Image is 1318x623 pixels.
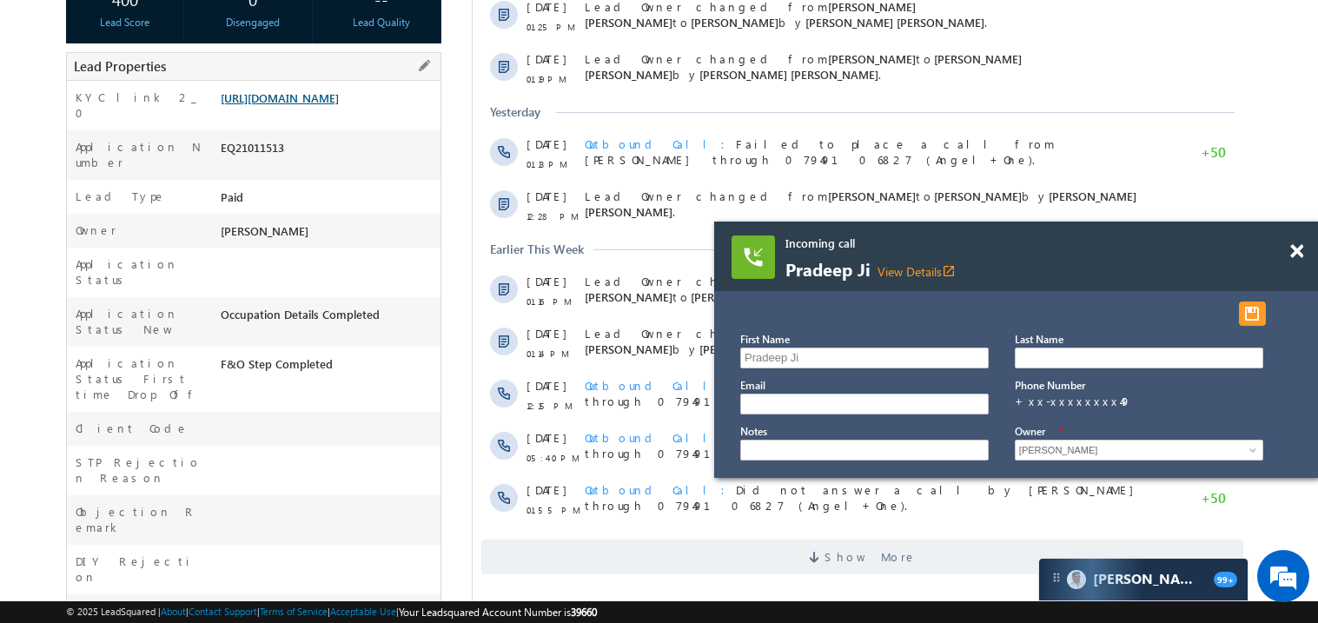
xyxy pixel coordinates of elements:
[54,309,106,325] span: 01:13 PM
[76,89,202,121] label: KYC link 2_0
[785,261,1202,280] span: Pradeep Ji
[54,224,106,240] span: 01:19 PM
[54,120,106,136] span: 02:28 PM
[461,341,549,356] span: [PERSON_NAME]
[1015,379,1085,392] label: Phone Number
[87,14,217,40] div: Sales Activity,Email Bounced,Email Link Clicked,Email Marked Spam,Email Opened & 79 more..
[299,19,334,35] div: All Time
[54,152,93,168] span: [DATE]
[112,427,443,457] span: [PERSON_NAME] [PERSON_NAME]
[728,539,753,560] span: +50
[112,100,263,115] span: Outbound Call
[189,606,257,617] a: Contact Support
[260,606,328,617] a: Terms of Service
[91,19,141,35] div: 84 Selected
[76,355,202,402] label: Application Status First time Drop Off
[74,57,166,75] span: Lead Properties
[112,531,263,546] span: Outbound Call
[216,355,440,380] div: F&O Step Completed
[216,139,440,163] div: EQ21011513
[112,152,443,182] span: [PERSON_NAME] [PERSON_NAME]
[112,289,582,320] span: Failed to place a call from [PERSON_NAME] through 07949106827 (Angel+One).
[76,222,116,238] label: Owner
[728,591,753,612] span: +50
[54,603,106,619] span: 05:40 PM
[198,15,308,30] div: Disengaged
[112,479,549,509] span: [PERSON_NAME] [PERSON_NAME]
[333,168,512,182] span: [PERSON_NAME] [PERSON_NAME]
[216,306,440,330] div: Occupation Details Completed
[1015,425,1045,438] label: Owner
[76,421,189,436] label: Client Code
[112,341,664,372] span: [PERSON_NAME] [PERSON_NAME]
[355,479,443,494] span: [PERSON_NAME]
[54,341,93,357] span: [DATE]
[54,447,106,462] span: 01:16 PM
[54,204,93,220] span: [DATE]
[76,504,202,535] label: Objection Remark
[262,13,285,39] span: Time
[1050,571,1063,585] img: carter-drag
[112,531,670,561] span: Did not answer a call by [PERSON_NAME] through 07949106827 (Angel+One).
[17,13,77,39] span: Activity Type
[112,100,670,130] span: Did not answer a call by [PERSON_NAME] through 07949106827 (Angel+One).
[76,306,202,337] label: Application Status New
[327,15,436,30] div: Lead Quality
[54,361,106,377] span: 12:28 PM
[1214,572,1237,587] span: 99+
[76,454,202,486] label: STP Rejection Reason
[1015,394,1262,409] div: +xx-xxxxxxxx49
[227,494,406,509] span: [PERSON_NAME] [PERSON_NAME]
[112,204,549,235] span: Lead Owner changed from to by .
[76,189,166,204] label: Lead Type
[54,551,106,567] span: 12:15 PM
[571,606,597,619] span: 39660
[161,606,186,617] a: About
[1038,558,1248,601] div: carter-dragCarter[PERSON_NAME]99+
[1067,570,1086,589] img: Carter
[333,442,512,457] span: [PERSON_NAME] [PERSON_NAME]
[76,139,202,170] label: Application Number
[54,499,106,514] span: 01:14 PM
[355,204,443,219] span: [PERSON_NAME]
[728,108,753,129] span: +50
[740,425,767,438] label: Notes
[54,289,93,305] span: [DATE]
[17,68,74,83] div: Today
[1239,302,1266,326] button: Save and Dispose
[112,583,263,598] span: Outbound Call
[1015,333,1063,346] label: Last Name
[70,15,180,30] div: Lead Score
[76,553,202,585] label: DIY Rejection
[785,235,1202,251] span: Incoming call
[17,257,74,273] div: Yesterday
[227,220,406,235] span: [PERSON_NAME] [PERSON_NAME]
[112,341,664,372] span: Lead Owner changed from to by .
[112,479,549,509] span: Lead Owner changed from to by .
[112,583,670,613] span: Did not answer a call by [PERSON_NAME] through 07949106827 (Angel+One).
[54,427,93,442] span: [DATE]
[355,341,443,356] span: [PERSON_NAME]
[218,442,306,457] span: [PERSON_NAME]
[216,189,440,213] div: Paid
[221,90,339,105] a: [URL][DOMAIN_NAME]
[330,606,396,617] a: Acceptable Use
[76,256,202,288] label: Application Status
[218,168,306,182] span: [PERSON_NAME]
[54,100,93,116] span: [DATE]
[1015,440,1263,461] input: Type to Search
[740,333,790,346] label: First Name
[54,479,93,494] span: [DATE]
[66,604,597,620] span: © 2025 LeadSquared | | | | |
[112,289,263,304] span: Outbound Call
[17,394,111,410] div: Earlier This Week
[942,264,956,278] i: View Details
[54,583,93,599] span: [DATE]
[221,223,308,238] span: [PERSON_NAME]
[112,204,549,235] span: [PERSON_NAME] [PERSON_NAME]
[112,152,514,182] span: Lead Owner changed from to by .
[728,297,753,318] span: +50
[112,427,514,457] span: Lead Owner changed from to by .
[54,531,93,547] span: [DATE]
[399,606,597,619] span: Your Leadsquared Account Number is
